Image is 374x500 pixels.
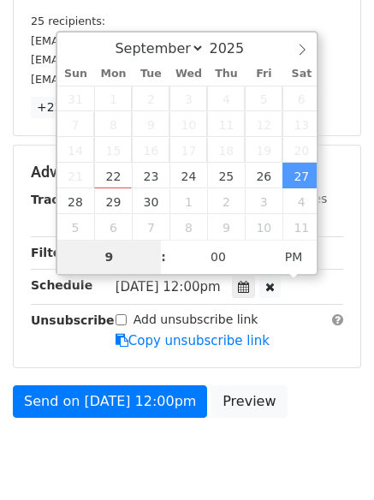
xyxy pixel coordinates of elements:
[31,53,222,66] small: [EMAIL_ADDRESS][DOMAIN_NAME]
[31,313,115,327] strong: Unsubscribe
[116,333,270,348] a: Copy unsubscribe link
[282,137,320,163] span: September 20, 2025
[282,214,320,240] span: October 11, 2025
[132,137,169,163] span: September 16, 2025
[245,163,282,188] span: September 26, 2025
[132,68,169,80] span: Tue
[282,188,320,214] span: October 4, 2025
[245,137,282,163] span: September 19, 2025
[169,137,207,163] span: September 17, 2025
[31,163,343,182] h5: Advanced
[94,163,132,188] span: September 22, 2025
[207,137,245,163] span: September 18, 2025
[57,68,95,80] span: Sun
[245,188,282,214] span: October 3, 2025
[211,385,287,418] a: Preview
[207,188,245,214] span: October 2, 2025
[132,188,169,214] span: September 30, 2025
[134,311,258,329] label: Add unsubscribe link
[282,163,320,188] span: September 27, 2025
[94,111,132,137] span: September 8, 2025
[132,86,169,111] span: September 2, 2025
[116,279,221,295] span: [DATE] 12:00pm
[245,68,282,80] span: Fri
[57,188,95,214] span: September 28, 2025
[207,111,245,137] span: September 11, 2025
[31,193,88,206] strong: Tracking
[94,68,132,80] span: Mon
[132,163,169,188] span: September 23, 2025
[245,111,282,137] span: September 12, 2025
[31,278,92,292] strong: Schedule
[207,86,245,111] span: September 4, 2025
[270,240,318,274] span: Click to toggle
[207,214,245,240] span: October 9, 2025
[94,137,132,163] span: September 15, 2025
[169,214,207,240] span: October 8, 2025
[282,86,320,111] span: September 6, 2025
[245,86,282,111] span: September 5, 2025
[245,214,282,240] span: October 10, 2025
[205,40,266,57] input: Year
[57,163,95,188] span: September 21, 2025
[169,163,207,188] span: September 24, 2025
[57,214,95,240] span: October 5, 2025
[169,111,207,137] span: September 10, 2025
[169,188,207,214] span: October 1, 2025
[94,214,132,240] span: October 6, 2025
[94,188,132,214] span: September 29, 2025
[132,111,169,137] span: September 9, 2025
[31,246,74,259] strong: Filters
[31,34,222,47] small: [EMAIL_ADDRESS][DOMAIN_NAME]
[169,68,207,80] span: Wed
[31,15,105,27] small: 25 recipients:
[161,240,166,274] span: :
[169,86,207,111] span: September 3, 2025
[57,86,95,111] span: August 31, 2025
[166,240,270,274] input: Minute
[94,86,132,111] span: September 1, 2025
[282,111,320,137] span: September 13, 2025
[31,97,103,118] a: +22 more
[13,385,207,418] a: Send on [DATE] 12:00pm
[282,68,320,80] span: Sat
[57,240,162,274] input: Hour
[57,137,95,163] span: September 14, 2025
[207,163,245,188] span: September 25, 2025
[288,418,374,500] iframe: Chat Widget
[132,214,169,240] span: October 7, 2025
[207,68,245,80] span: Thu
[57,111,95,137] span: September 7, 2025
[31,73,222,86] small: [EMAIL_ADDRESS][DOMAIN_NAME]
